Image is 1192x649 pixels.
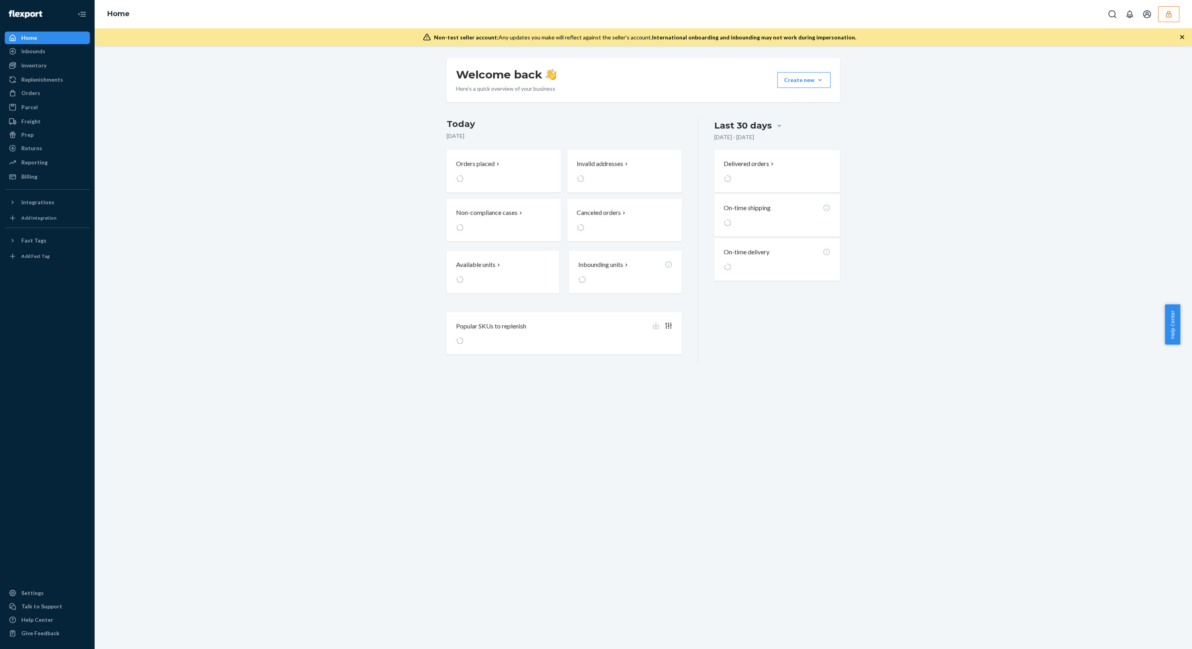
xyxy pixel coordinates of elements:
[21,237,47,244] div: Fast Tags
[447,199,561,241] button: Non-compliance cases
[21,253,50,259] div: Add Fast Tag
[447,132,682,140] p: [DATE]
[21,47,45,55] div: Inbounds
[577,208,621,217] p: Canceled orders
[74,6,90,22] button: Close Navigation
[21,131,34,139] div: Prep
[21,173,37,181] div: Billing
[5,115,90,128] a: Freight
[21,159,48,166] div: Reporting
[5,156,90,169] a: Reporting
[21,589,44,597] div: Settings
[724,159,775,168] button: Delivered orders
[456,260,495,269] p: Available units
[21,144,42,152] div: Returns
[724,203,771,213] p: On-time shipping
[21,62,47,69] div: Inventory
[714,119,772,132] div: Last 30 days
[434,34,856,41] div: Any updates you make will reflect against the seller's account.
[5,212,90,224] a: Add Integration
[447,118,682,131] h3: Today
[21,76,63,84] div: Replenishments
[447,251,559,293] button: Available units
[5,234,90,247] button: Fast Tags
[578,260,623,269] p: Inbounding units
[21,103,38,111] div: Parcel
[714,133,754,141] p: [DATE] - [DATE]
[546,69,557,80] img: hand-wave emoji
[5,600,90,613] button: Talk to Support
[5,250,90,263] a: Add Fast Tag
[5,45,90,58] a: Inbounds
[5,627,90,640] button: Give Feedback
[21,616,53,624] div: Help Center
[567,199,682,241] button: Canceled orders
[21,629,60,637] div: Give Feedback
[456,322,526,331] p: Popular SKUs to replenish
[21,34,37,42] div: Home
[5,32,90,44] a: Home
[5,87,90,99] a: Orders
[5,129,90,141] a: Prep
[652,34,856,41] span: International onboarding and inbounding may not work during impersonation.
[456,67,557,82] h1: Welcome back
[5,196,90,209] button: Integrations
[5,73,90,86] a: Replenishments
[5,59,90,72] a: Inventory
[447,150,561,192] button: Orders placed
[777,72,831,88] button: Create new
[434,34,499,41] span: Non-test seller account:
[5,587,90,599] a: Settings
[21,602,62,610] div: Talk to Support
[107,9,130,18] a: Home
[569,251,682,293] button: Inbounding units
[101,3,136,26] ol: breadcrumbs
[456,159,495,168] p: Orders placed
[577,159,623,168] p: Invalid addresses
[456,85,557,93] p: Here’s a quick overview of your business
[5,170,90,183] a: Billing
[724,248,769,257] p: On-time delivery
[21,117,41,125] div: Freight
[1139,6,1155,22] button: Open account menu
[1104,6,1120,22] button: Open Search Box
[5,614,90,626] a: Help Center
[21,214,56,221] div: Add Integration
[5,142,90,155] a: Returns
[567,150,682,192] button: Invalid addresses
[1165,304,1180,345] button: Help Center
[21,89,40,97] div: Orders
[9,10,42,18] img: Flexport logo
[21,198,54,206] div: Integrations
[1122,6,1138,22] button: Open notifications
[5,101,90,114] a: Parcel
[456,208,518,217] p: Non-compliance cases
